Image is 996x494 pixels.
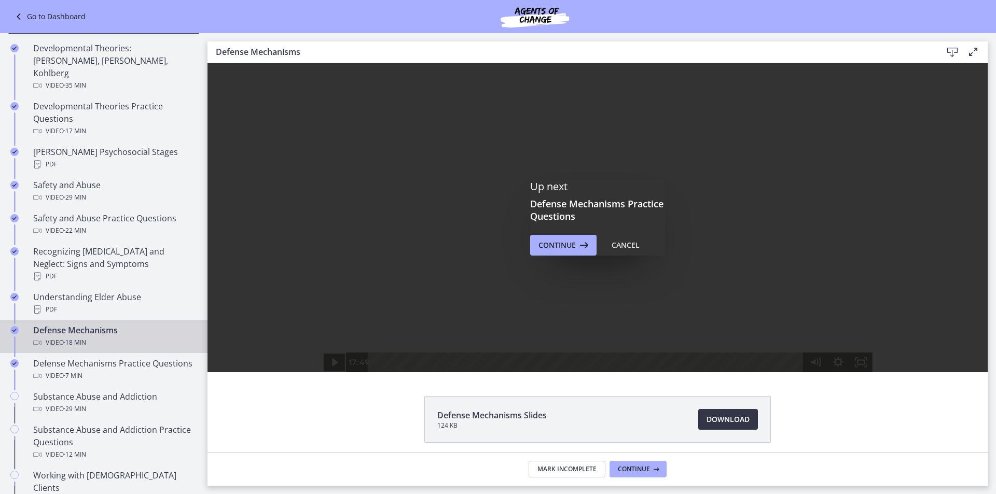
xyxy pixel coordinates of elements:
[64,191,86,204] span: · 29 min
[10,102,19,110] i: Completed
[33,191,195,204] div: Video
[530,180,665,193] p: Up next
[64,336,86,349] span: · 18 min
[33,224,195,237] div: Video
[33,100,195,137] div: Developmental Theories Practice Questions
[10,148,19,156] i: Completed
[33,336,195,349] div: Video
[707,413,750,426] span: Download
[33,390,195,415] div: Substance Abuse and Addiction
[64,448,86,461] span: · 12 min
[64,403,86,415] span: · 29 min
[529,461,605,477] button: Mark Incomplete
[33,146,195,171] div: [PERSON_NAME] Psychosocial Stages
[10,359,19,368] i: Completed
[10,293,19,301] i: Completed
[169,289,590,309] div: Playbar
[10,247,19,256] i: Completed
[33,125,195,137] div: Video
[33,324,195,349] div: Defense Mechanisms
[64,224,86,237] span: · 22 min
[33,270,195,283] div: PDF
[33,179,195,204] div: Safety and Abuse
[10,181,19,189] i: Completed
[33,245,195,283] div: Recognizing [MEDICAL_DATA] and Neglect: Signs and Symptoms
[33,212,195,237] div: Safety and Abuse Practice Questions
[64,125,86,137] span: · 17 min
[10,44,19,52] i: Completed
[33,424,195,461] div: Substance Abuse and Addiction Practice Questions
[10,214,19,222] i: Completed
[537,465,597,473] span: Mark Incomplete
[64,370,82,382] span: · 7 min
[33,448,195,461] div: Video
[642,289,665,309] button: Fullscreen
[33,79,195,92] div: Video
[530,197,665,222] h3: Defense Mechanisms Practice Questions
[33,370,195,382] div: Video
[437,421,547,430] span: 124 KB
[437,409,547,421] span: Defense Mechanisms Slides
[596,289,619,309] button: Mute
[612,239,640,251] div: Cancel
[33,303,195,316] div: PDF
[538,239,576,251] span: Continue
[115,289,138,309] button: Play Video
[33,291,195,316] div: Understanding Elder Abuse
[473,4,597,29] img: Agents of Change Social Work Test Prep
[33,403,195,415] div: Video
[64,79,86,92] span: · 35 min
[619,289,642,309] button: Show settings menu
[12,10,86,23] a: Go to Dashboard
[610,461,667,477] button: Continue
[33,158,195,171] div: PDF
[33,42,195,92] div: Developmental Theories: [PERSON_NAME], [PERSON_NAME], Kohlberg
[216,46,925,58] h3: Defense Mechanisms
[33,357,195,382] div: Defense Mechanisms Practice Questions
[10,326,19,334] i: Completed
[530,235,597,256] button: Continue
[603,235,648,256] button: Cancel
[698,409,758,430] a: Download
[618,465,650,473] span: Continue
